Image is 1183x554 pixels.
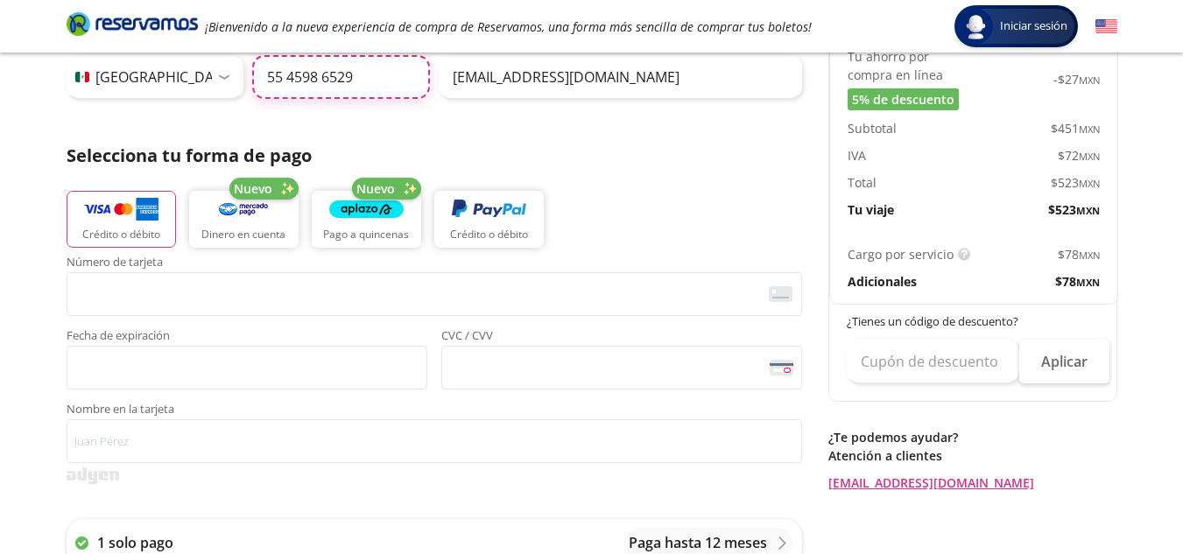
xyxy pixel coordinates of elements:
button: Crédito o débito [434,191,544,248]
span: Nombre en la tarjeta [67,403,802,419]
iframe: Iframe de la fecha de caducidad de la tarjeta asegurada [74,351,419,384]
span: Nuevo [234,179,272,198]
small: MXN [1076,204,1100,217]
small: MXN [1079,177,1100,190]
p: 1 solo pago [97,532,173,553]
small: MXN [1076,276,1100,289]
span: 5% de descuento [852,90,954,109]
input: Nombre en la tarjeta [67,419,802,463]
button: Pago a quincenas [312,191,421,248]
span: $ 78 [1058,245,1100,263]
span: $ 72 [1058,146,1100,165]
small: MXN [1079,249,1100,262]
span: Iniciar sesión [993,18,1074,35]
p: IVA [848,146,866,165]
span: Nuevo [356,179,395,198]
span: $ 451 [1051,119,1100,137]
p: Tu ahorro por compra en línea [848,47,974,84]
span: CVC / CVV [441,330,802,346]
iframe: Iframe del número de tarjeta asegurada [74,277,794,311]
i: Brand Logo [67,11,198,37]
p: Pago a quincenas [323,227,409,242]
p: Selecciona tu forma de pago [67,143,802,169]
p: Adicionales [848,272,917,291]
input: Teléfono celular [252,55,430,99]
small: MXN [1079,150,1100,163]
button: Dinero en cuenta [189,191,299,248]
p: Paga hasta 12 meses [629,532,767,553]
span: Número de tarjeta [67,256,802,272]
p: ¿Te podemos ayudar? [828,428,1117,446]
p: Cargo por servicio [848,245,954,263]
p: ¿Tienes un código de descuento? [847,313,1101,331]
p: Subtotal [848,119,897,137]
button: English [1095,16,1117,38]
input: Cupón de descuento [847,340,1019,383]
p: Dinero en cuenta [201,227,285,242]
p: Crédito o débito [82,227,160,242]
img: svg+xml;base64,PD94bWwgdmVyc2lvbj0iMS4wIiBlbmNvZGluZz0iVVRGLTgiPz4KPHN2ZyB3aWR0aD0iMzk2cHgiIGhlaW... [67,467,119,484]
p: Total [848,173,877,192]
small: MXN [1079,123,1100,136]
small: MXN [1079,74,1100,87]
button: Aplicar [1019,340,1109,383]
p: Tu viaje [848,200,894,219]
span: $ 523 [1048,200,1100,219]
em: ¡Bienvenido a la nueva experiencia de compra de Reservamos, una forma más sencilla de comprar tus... [205,18,812,35]
span: Fecha de expiración [67,330,427,346]
input: Correo electrónico [439,55,802,99]
span: $ 523 [1051,173,1100,192]
p: Atención a clientes [828,446,1117,465]
button: Crédito o débito [67,191,176,248]
p: Crédito o débito [450,227,528,242]
iframe: Iframe del código de seguridad de la tarjeta asegurada [449,351,794,384]
span: $ 78 [1055,272,1100,291]
img: MX [75,72,89,82]
a: Brand Logo [67,11,198,42]
span: -$ 27 [1053,70,1100,88]
iframe: Messagebird Livechat Widget [1081,452,1165,536]
a: [EMAIL_ADDRESS][DOMAIN_NAME] [828,473,1117,492]
img: card [769,286,792,302]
